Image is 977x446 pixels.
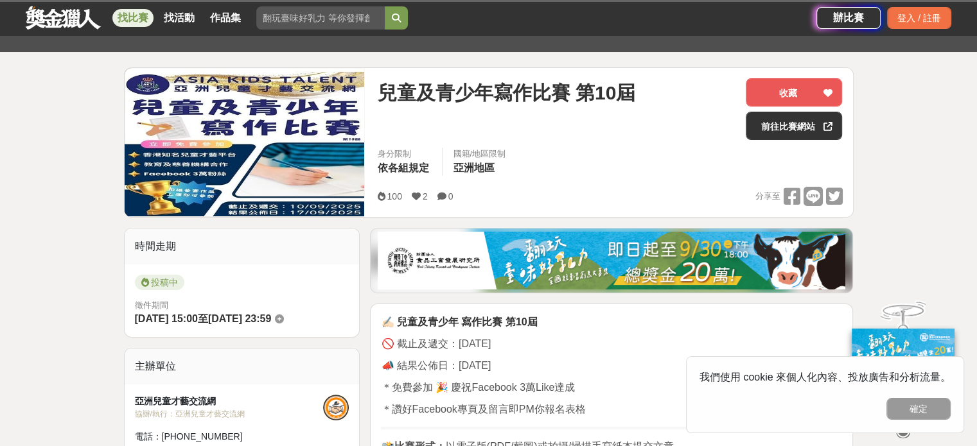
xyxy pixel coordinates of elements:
[852,329,955,414] img: ff197300-f8ee-455f-a0ae-06a3645bc375.jpg
[746,112,842,140] a: 前往比賽網站
[886,398,951,420] button: 確定
[135,430,324,443] div: 電話： [PHONE_NUMBER]
[381,360,491,371] span: 📣 結果公佈日：[DATE]
[423,191,428,202] span: 2
[135,313,198,324] span: [DATE] 15:00
[378,232,845,289] img: b0ef2173-5a9d-47ad-b0e3-de335e335c0a.jpg
[135,408,324,420] div: 協辦/執行： 亞洲兒童才藝交流網
[755,187,780,206] span: 分享至
[387,191,401,202] span: 100
[377,162,428,173] span: 依各組規定
[453,148,506,160] div: 國籍/地區限制
[198,313,208,324] span: 至
[125,68,365,216] img: Cover Image
[205,9,246,27] a: 作品集
[453,162,494,173] span: 亞洲地區
[135,300,168,310] span: 徵件期間
[381,316,537,327] strong: ✍🏻 兒童及青少年 寫作比賽 第10屆
[448,191,453,202] span: 0
[135,395,324,408] div: 亞洲兒童才藝交流網
[381,338,491,349] span: 🚫 截止及遞交：[DATE]
[125,348,360,384] div: 主辦單位
[112,9,154,27] a: 找比賽
[159,9,200,27] a: 找活動
[887,7,951,29] div: 登入 / 註冊
[746,78,842,107] button: 收藏
[256,6,385,30] input: 翻玩臺味好乳力 等你發揮創意！
[377,78,635,107] span: 兒童及青少年寫作比賽 第10屆
[381,382,575,393] span: ＊免費參加 🎉 慶祝Facebook 3萬Like達成
[208,313,271,324] span: [DATE] 23:59
[135,275,184,290] span: 投稿中
[381,404,585,415] span: ＊讚好Facebook專頁及留言即PM你報名表格
[816,7,881,29] a: 辦比賽
[377,148,432,160] div: 身分限制
[125,228,360,264] div: 時間走期
[700,372,951,382] span: 我們使用 cookie 來個人化內容、投放廣告和分析流量。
